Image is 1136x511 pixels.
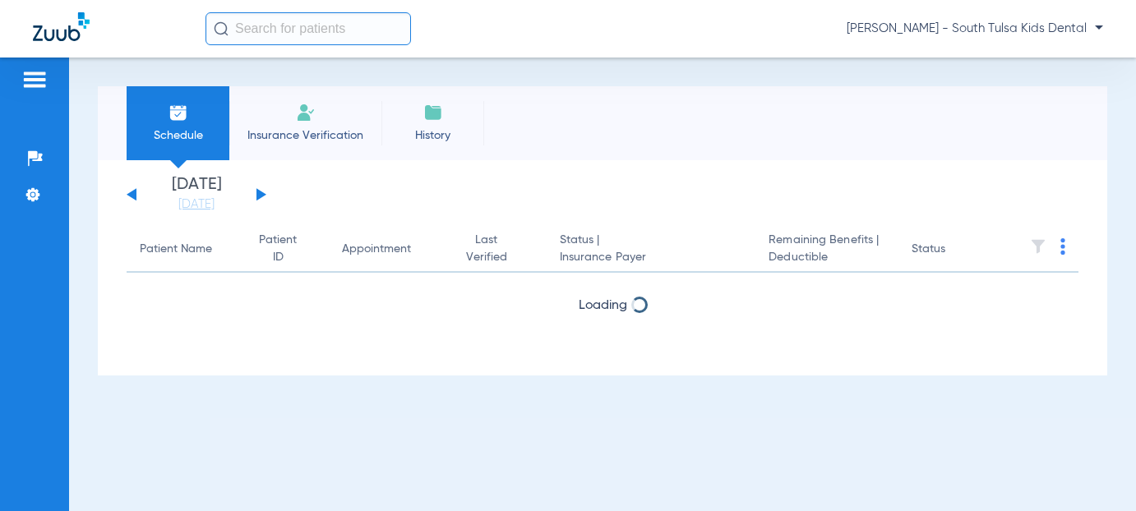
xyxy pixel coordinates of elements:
div: Last Verified [455,232,533,266]
span: History [394,127,472,144]
img: Zuub Logo [33,12,90,41]
div: Last Verified [455,232,519,266]
img: hamburger-icon [21,70,48,90]
th: Remaining Benefits | [755,227,898,273]
img: Schedule [169,103,188,122]
img: filter.svg [1030,238,1046,255]
span: Insurance Verification [242,127,369,144]
img: group-dot-blue.svg [1060,238,1065,255]
input: Search for patients [205,12,411,45]
a: [DATE] [147,196,246,213]
span: Loading [579,299,627,312]
div: Patient Name [140,241,212,258]
li: [DATE] [147,177,246,213]
th: Status | [547,227,756,273]
div: Appointment [342,241,411,258]
div: Patient ID [255,232,316,266]
span: Deductible [769,249,885,266]
th: Status [898,227,1009,273]
span: [PERSON_NAME] - South Tulsa Kids Dental [847,21,1103,37]
div: Appointment [342,241,428,258]
div: Patient ID [255,232,301,266]
img: History [423,103,443,122]
span: Schedule [139,127,217,144]
img: Search Icon [214,21,229,36]
div: Patient Name [140,241,229,258]
img: Manual Insurance Verification [296,103,316,122]
span: Insurance Payer [560,249,743,266]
